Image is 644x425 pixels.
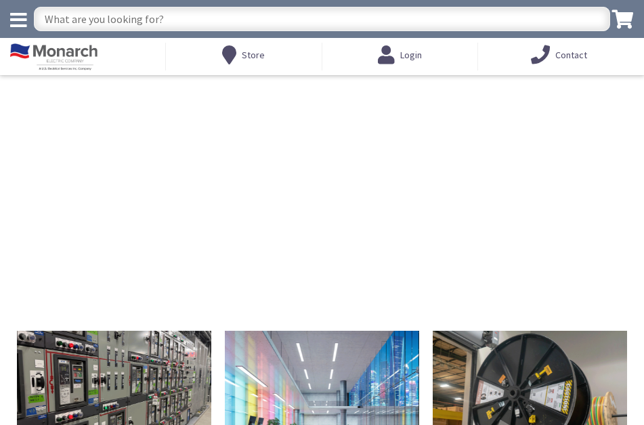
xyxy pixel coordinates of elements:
a: Login [378,43,422,67]
span: Store [242,49,265,61]
input: What are you looking for? [34,7,610,31]
span: Login [400,49,422,61]
a: Contact [531,43,587,67]
img: Monarch Electric Company [10,43,98,70]
span: Contact [555,43,587,67]
a: Store [222,43,265,67]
